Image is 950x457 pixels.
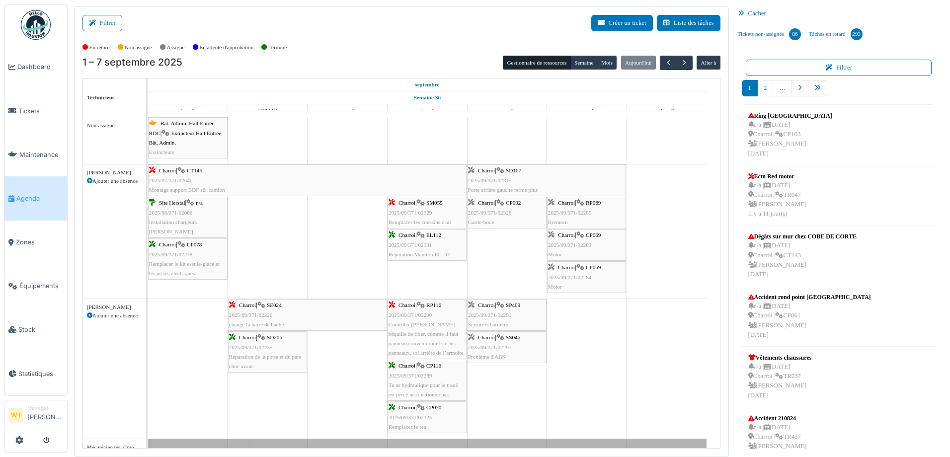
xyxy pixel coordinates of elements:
[389,321,464,356] span: Contrôler [PERSON_NAME], béquille de fixer, comme il faut panneau conventionnel sur les panneaux,...
[87,443,142,452] div: Mécanicien test Cme
[18,106,63,116] span: Tickets
[586,232,601,238] span: CP069
[87,94,115,100] span: Techniciens
[239,302,256,308] span: Charroi
[229,301,386,329] div: |
[773,80,792,96] a: …
[87,311,142,320] div: Ajouter une absence
[337,104,357,117] a: 3 septembre 2025
[159,241,176,247] span: Charroi
[748,241,857,279] div: n/a | [DATE] Charroi | CT143 [PERSON_NAME] [DATE]
[18,325,63,334] span: Stock
[468,344,512,350] span: 2025/09/371/02297
[548,263,625,292] div: |
[149,187,225,193] span: Montage support BDF sûr camion
[4,221,67,264] a: Zones
[187,241,202,247] span: CP078
[398,200,415,206] span: Charroi
[389,230,466,259] div: |
[149,149,174,155] span: Extincteurs
[468,354,505,360] span: Problème d'ABS
[426,232,441,238] span: EL112
[657,104,677,117] a: 7 septembre 2025
[87,168,142,177] div: [PERSON_NAME]
[468,198,546,227] div: |
[586,264,601,270] span: CP069
[389,251,451,257] span: Réparation Manitou EL 112
[27,404,63,412] div: Manager
[468,210,512,216] span: 2025/09/371/02328
[660,56,676,70] button: Précédent
[506,200,521,206] span: CP092
[657,15,720,31] a: Liste des tâches
[17,62,63,72] span: Dashboard
[497,104,516,117] a: 5 septembre 2025
[389,219,452,225] span: Remplacer les coussins d'air
[4,176,67,220] a: Agenda
[597,56,617,70] button: Mois
[748,111,832,120] div: Ring [GEOGRAPHIC_DATA]
[548,284,562,290] span: Motor
[389,198,466,227] div: |
[851,28,863,40] div: 293
[548,210,592,216] span: 2025/09/371/02285
[268,43,287,52] label: Terminé
[267,334,282,340] span: SD206
[548,230,625,259] div: |
[196,200,203,206] span: n/a
[159,167,176,173] span: Charroi
[748,353,812,362] div: Vêtements chaussures
[548,198,625,227] div: |
[389,403,466,432] div: |
[746,351,814,403] a: Vêtements chaussures n/a |[DATE] Charroi |TR037 [PERSON_NAME][DATE]
[149,130,221,146] span: Extincteur Hall Entrée Bât. Admin.
[506,167,521,173] span: SD167
[734,6,944,21] div: Cacher
[159,200,185,206] span: Site Herstal
[478,200,495,206] span: Charroi
[4,45,67,89] a: Dashboard
[149,166,466,195] div: |
[149,210,193,216] span: 2025/08/371/02066
[89,43,110,52] label: En retard
[187,167,202,173] span: CT145
[570,56,598,70] button: Semaine
[229,354,302,369] span: Réparation de la porte et du pare choc avant
[548,274,592,280] span: 2025/09/371/02284
[697,56,720,70] button: Aller à
[389,242,432,248] span: 2025/09/371/02331
[149,240,227,278] div: |
[267,302,282,308] span: SE024
[18,369,63,379] span: Statistiques
[4,89,67,133] a: Tickets
[748,172,807,181] div: Ecm Red motor
[478,167,495,173] span: Charroi
[149,261,220,276] span: Remplacer le kit essuie-glace et les prises électriques
[468,301,546,329] div: |
[148,441,178,449] span: Vacances
[548,242,592,248] span: 2025/09/371/02283
[742,80,758,96] a: 1
[558,264,575,270] span: Charroi
[149,120,215,136] span: Bât. Admin. Hall Entrée RDC
[468,166,625,195] div: |
[4,264,67,308] a: Équipements
[8,404,63,428] a: WT Manager[PERSON_NAME]
[411,91,443,104] a: Semaine 36
[757,80,773,96] a: 2
[149,119,227,157] div: |
[468,321,508,327] span: Serrure+charnière
[805,21,867,48] a: Tâches en retard
[199,43,253,52] label: En attente d'approbation
[426,404,441,410] span: CP070
[746,60,932,76] button: Filtrer
[19,150,63,159] span: Maintenance
[239,334,256,340] span: Charroi
[426,200,443,206] span: SM055
[746,169,809,222] a: Ecm Red motor n/a |[DATE] Charroi |TR047 [PERSON_NAME]Il y a 11 jour(s)
[16,237,63,247] span: Zones
[591,15,653,31] button: Créer un ticket
[478,334,495,340] span: Charroi
[742,80,936,104] nav: pager
[748,414,807,423] div: Accident 210824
